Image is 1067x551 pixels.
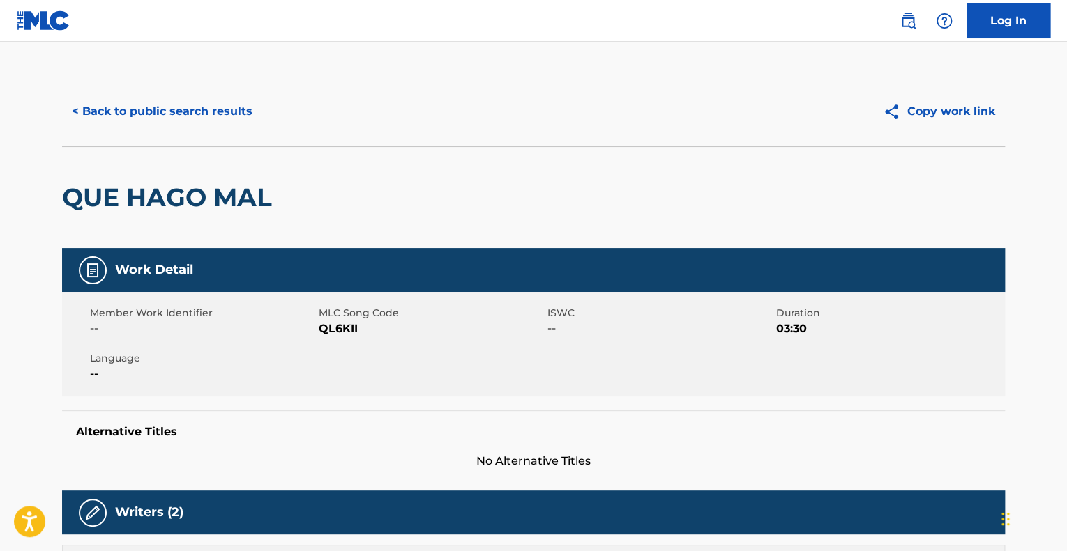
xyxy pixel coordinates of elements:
[90,320,315,337] span: --
[84,262,101,279] img: Work Detail
[62,453,1005,469] span: No Alternative Titles
[319,320,544,337] span: QL6KII
[90,366,315,382] span: --
[776,320,1001,337] span: 03:30
[776,306,1001,320] span: Duration
[1001,498,1010,540] div: Drag
[873,94,1005,129] button: Copy work link
[90,306,315,320] span: Member Work Identifier
[115,504,183,520] h5: Writers (2)
[319,306,544,320] span: MLC Song Code
[547,306,773,320] span: ISWC
[62,182,279,213] h2: QUE HAGO MAL
[997,484,1067,551] iframe: Chat Widget
[967,3,1050,38] a: Log In
[894,7,922,35] a: Public Search
[883,103,907,121] img: Copy work link
[17,10,70,31] img: MLC Logo
[62,94,262,129] button: < Back to public search results
[76,425,991,439] h5: Alternative Titles
[84,504,101,521] img: Writers
[900,13,916,29] img: search
[930,7,958,35] div: Help
[547,320,773,337] span: --
[90,351,315,366] span: Language
[115,262,193,278] h5: Work Detail
[936,13,953,29] img: help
